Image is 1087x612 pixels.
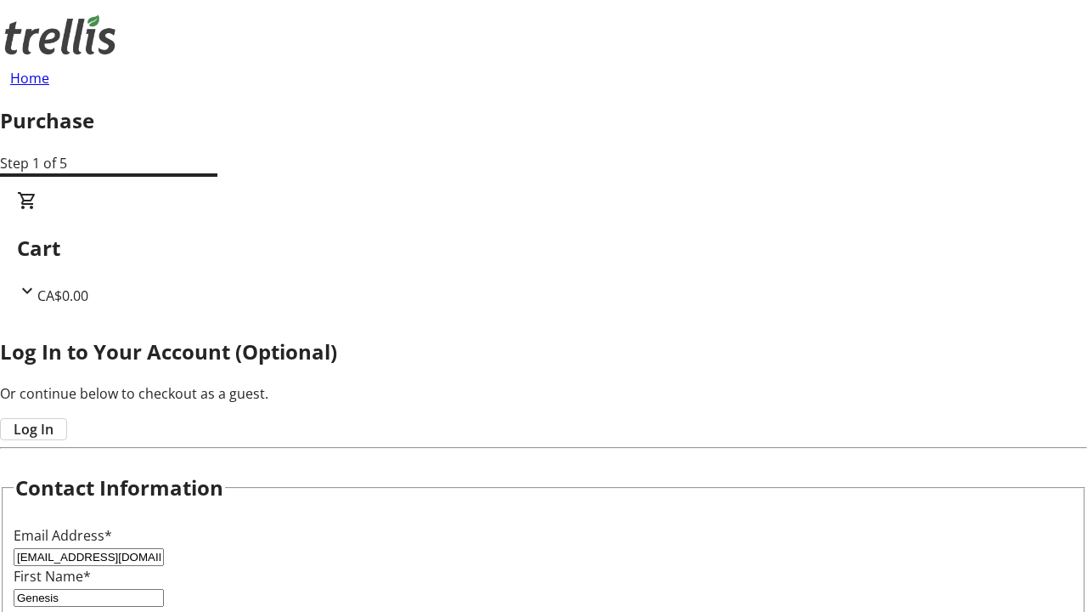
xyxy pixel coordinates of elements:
span: CA$0.00 [37,286,88,305]
span: Log In [14,419,54,439]
div: CartCA$0.00 [17,190,1070,306]
h2: Cart [17,233,1070,263]
label: Email Address* [14,526,112,545]
label: First Name* [14,567,91,586]
h2: Contact Information [15,473,223,503]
